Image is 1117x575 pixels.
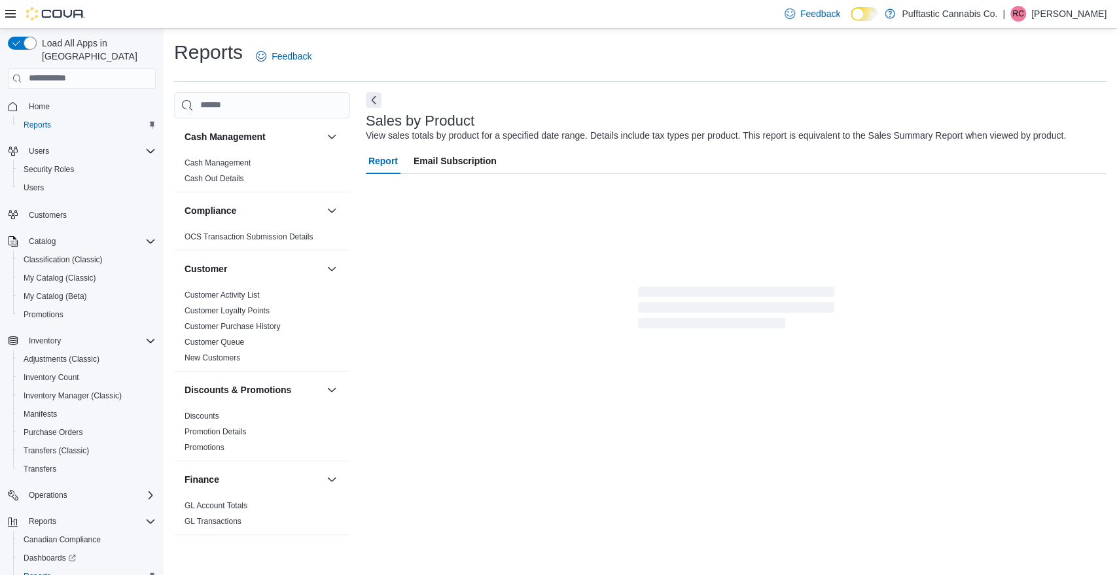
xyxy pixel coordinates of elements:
[851,21,851,22] span: Dark Mode
[24,234,156,249] span: Catalog
[18,162,79,177] a: Security Roles
[902,6,997,22] p: Pufftastic Cannabis Co.
[13,350,161,368] button: Adjustments (Classic)
[18,288,156,304] span: My Catalog (Beta)
[185,232,313,242] span: OCS Transaction Submission Details
[13,368,161,387] button: Inventory Count
[185,411,219,421] a: Discounts
[18,252,108,268] a: Classification (Classic)
[24,333,156,349] span: Inventory
[18,307,69,322] a: Promotions
[1002,6,1005,22] p: |
[24,206,156,222] span: Customers
[18,351,156,367] span: Adjustments (Classic)
[24,309,63,320] span: Promotions
[24,183,44,193] span: Users
[174,39,243,65] h1: Reports
[24,164,74,175] span: Security Roles
[37,37,156,63] span: Load All Apps in [GEOGRAPHIC_DATA]
[185,427,247,436] a: Promotion Details
[18,288,92,304] a: My Catalog (Beta)
[13,269,161,287] button: My Catalog (Classic)
[185,232,313,241] a: OCS Transaction Submission Details
[24,372,79,383] span: Inventory Count
[18,425,156,440] span: Purchase Orders
[174,229,350,250] div: Compliance
[24,273,96,283] span: My Catalog (Classic)
[414,148,497,174] span: Email Subscription
[3,142,161,160] button: Users
[24,98,156,114] span: Home
[366,129,1066,143] div: View sales totals by product for a specified date range. Details include tax types per product. T...
[3,332,161,350] button: Inventory
[174,408,350,461] div: Discounts & Promotions
[24,553,76,563] span: Dashboards
[13,531,161,549] button: Canadian Compliance
[29,516,56,527] span: Reports
[29,236,56,247] span: Catalog
[18,162,156,177] span: Security Roles
[26,7,85,20] img: Cova
[324,129,340,145] button: Cash Management
[185,547,226,560] h3: Inventory
[18,461,62,477] a: Transfers
[1010,6,1026,22] div: Ravi Chauhan
[18,550,156,566] span: Dashboards
[18,270,101,286] a: My Catalog (Classic)
[13,405,161,423] button: Manifests
[24,234,61,249] button: Catalog
[185,427,247,437] span: Promotion Details
[24,514,62,529] button: Reports
[29,101,50,112] span: Home
[24,514,156,529] span: Reports
[24,391,122,401] span: Inventory Manager (Classic)
[18,406,156,422] span: Manifests
[185,383,291,396] h3: Discounts & Promotions
[13,423,161,442] button: Purchase Orders
[779,1,845,27] a: Feedback
[272,50,311,63] span: Feedback
[185,306,270,315] a: Customer Loyalty Points
[18,270,156,286] span: My Catalog (Classic)
[24,143,156,159] span: Users
[185,473,219,486] h3: Finance
[3,97,161,116] button: Home
[13,387,161,405] button: Inventory Manager (Classic)
[851,7,878,21] input: Dark Mode
[18,307,156,322] span: Promotions
[185,353,240,363] span: New Customers
[18,532,156,548] span: Canadian Compliance
[1012,6,1023,22] span: RC
[324,546,340,561] button: Inventory
[24,464,56,474] span: Transfers
[185,204,321,217] button: Compliance
[13,442,161,460] button: Transfers (Classic)
[24,427,83,438] span: Purchase Orders
[24,333,66,349] button: Inventory
[185,305,270,316] span: Customer Loyalty Points
[13,251,161,269] button: Classification (Classic)
[185,174,244,183] a: Cash Out Details
[185,500,247,511] span: GL Account Totals
[324,203,340,218] button: Compliance
[185,338,244,347] a: Customer Queue
[185,473,321,486] button: Finance
[185,517,241,526] a: GL Transactions
[185,158,251,167] a: Cash Management
[13,287,161,305] button: My Catalog (Beta)
[24,354,99,364] span: Adjustments (Classic)
[29,146,49,156] span: Users
[18,388,156,404] span: Inventory Manager (Classic)
[24,409,57,419] span: Manifests
[18,406,62,422] a: Manifests
[800,7,840,20] span: Feedback
[324,261,340,277] button: Customer
[3,232,161,251] button: Catalog
[24,143,54,159] button: Users
[638,289,834,331] span: Loading
[18,180,49,196] a: Users
[366,92,381,108] button: Next
[185,501,247,510] a: GL Account Totals
[18,117,56,133] a: Reports
[185,383,321,396] button: Discounts & Promotions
